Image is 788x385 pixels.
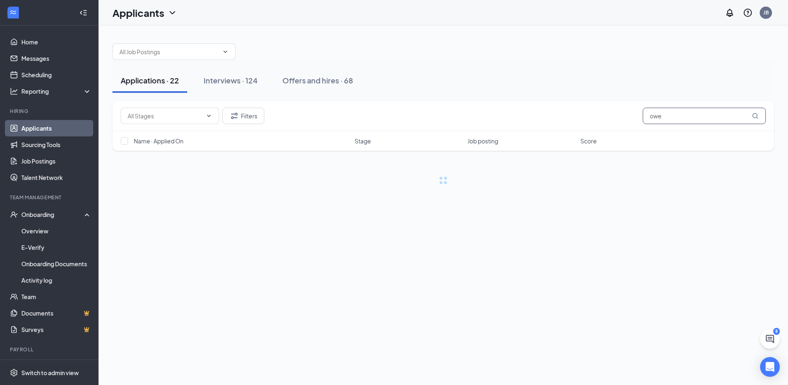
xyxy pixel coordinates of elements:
a: SurveysCrown [21,321,92,338]
div: Interviews · 124 [204,75,258,85]
svg: Analysis [10,87,18,95]
a: Scheduling [21,67,92,83]
svg: ChevronDown [222,48,229,55]
svg: ChevronDown [206,113,212,119]
button: Filter Filters [222,108,264,124]
a: Team [21,288,92,305]
span: Job posting [467,137,498,145]
span: Score [580,137,597,145]
input: Search in applications [643,108,766,124]
svg: Notifications [725,8,735,18]
div: JB [763,9,769,16]
div: Applications · 22 [121,75,179,85]
div: Onboarding [21,210,85,219]
div: Hiring [10,108,90,115]
span: Stage [355,137,371,145]
div: Team Management [10,194,90,201]
svg: QuestionInfo [743,8,753,18]
a: Messages [21,50,92,67]
div: Open Intercom Messenger [760,357,780,377]
a: PayrollCrown [21,358,92,375]
a: Onboarding Documents [21,256,92,272]
input: All Stages [128,111,202,120]
svg: MagnifyingGlass [752,113,758,119]
div: Reporting [21,87,92,95]
svg: ChevronDown [167,8,177,18]
div: Offers and hires · 68 [282,75,353,85]
h1: Applicants [112,6,164,20]
button: ChatActive [760,329,780,349]
svg: ChatActive [765,334,775,344]
a: E-Verify [21,239,92,256]
div: Payroll [10,346,90,353]
a: Job Postings [21,153,92,169]
a: Applicants [21,120,92,136]
input: All Job Postings [119,47,219,56]
a: Activity log [21,272,92,288]
svg: WorkstreamLogo [9,8,17,16]
a: Overview [21,223,92,239]
span: Name · Applied On [134,137,183,145]
a: Talent Network [21,169,92,186]
a: Sourcing Tools [21,136,92,153]
svg: Collapse [79,9,87,17]
a: DocumentsCrown [21,305,92,321]
svg: Settings [10,369,18,377]
div: Switch to admin view [21,369,79,377]
a: Home [21,34,92,50]
svg: Filter [229,111,239,121]
svg: UserCheck [10,210,18,219]
div: 8 [773,328,780,335]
